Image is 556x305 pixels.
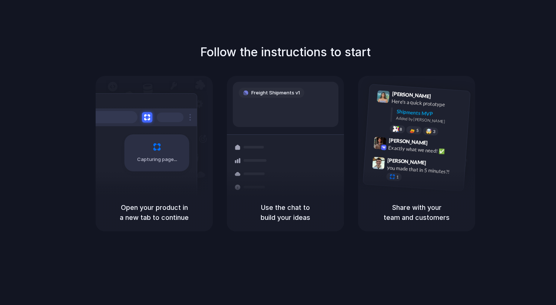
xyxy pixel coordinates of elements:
span: [PERSON_NAME] [388,136,428,147]
div: Here's a quick prototype [391,97,466,110]
span: 9:42 AM [430,140,445,148]
span: 5 [416,128,419,133]
h5: Use the chat to build your ideas [236,202,335,222]
span: [PERSON_NAME] [392,90,431,100]
div: Exactly what we need! ✅ [388,144,462,156]
span: Capturing page [137,156,178,163]
div: Shipments MVP [396,107,465,120]
h5: Open your product in a new tab to continue [105,202,204,222]
span: 9:47 AM [428,160,444,168]
h1: Follow the instructions to start [200,43,371,61]
h5: Share with your team and customers [367,202,466,222]
span: 1 [396,175,399,179]
span: 9:41 AM [433,93,449,102]
div: you made that in 5 minutes?! [387,164,461,176]
div: Added by [PERSON_NAME] [396,115,464,126]
span: 8 [400,127,402,131]
span: 3 [433,130,436,134]
span: [PERSON_NAME] [387,156,427,167]
span: Freight Shipments v1 [251,89,300,97]
div: 🤯 [426,128,432,134]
